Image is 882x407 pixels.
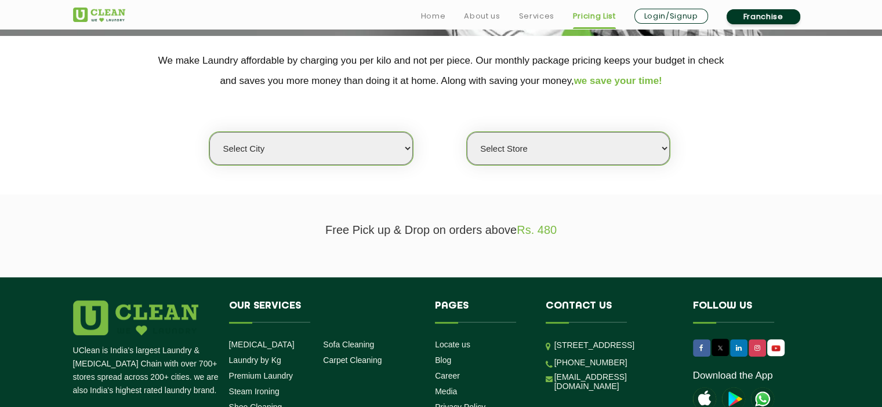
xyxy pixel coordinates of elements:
a: Steam Ironing [229,387,280,396]
a: Blog [435,355,451,365]
a: Premium Laundry [229,371,293,380]
a: Media [435,387,457,396]
a: Sofa Cleaning [323,340,374,349]
h4: Follow us [693,300,795,322]
a: Home [421,9,446,23]
a: Download the App [693,370,773,382]
a: [MEDICAL_DATA] [229,340,295,349]
h4: Our Services [229,300,418,322]
h4: Contact us [546,300,676,322]
p: We make Laundry affordable by charging you per kilo and not per piece. Our monthly package pricin... [73,50,810,91]
a: Career [435,371,460,380]
img: logo.png [73,300,198,335]
img: UClean Laundry and Dry Cleaning [73,8,125,22]
a: Login/Signup [634,9,708,24]
a: Services [518,9,554,23]
a: About us [464,9,500,23]
p: UClean is India's largest Laundry & [MEDICAL_DATA] Chain with over 700+ stores spread across 200+... [73,344,220,397]
p: [STREET_ADDRESS] [554,339,676,352]
p: Free Pick up & Drop on orders above [73,223,810,237]
h4: Pages [435,300,528,322]
span: we save your time! [574,75,662,86]
a: Pricing List [573,9,616,23]
a: Franchise [727,9,800,24]
a: [EMAIL_ADDRESS][DOMAIN_NAME] [554,372,676,391]
a: Laundry by Kg [229,355,281,365]
span: Rs. 480 [517,223,557,236]
a: [PHONE_NUMBER] [554,358,627,367]
img: UClean Laundry and Dry Cleaning [768,342,783,354]
a: Locate us [435,340,470,349]
a: Carpet Cleaning [323,355,382,365]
